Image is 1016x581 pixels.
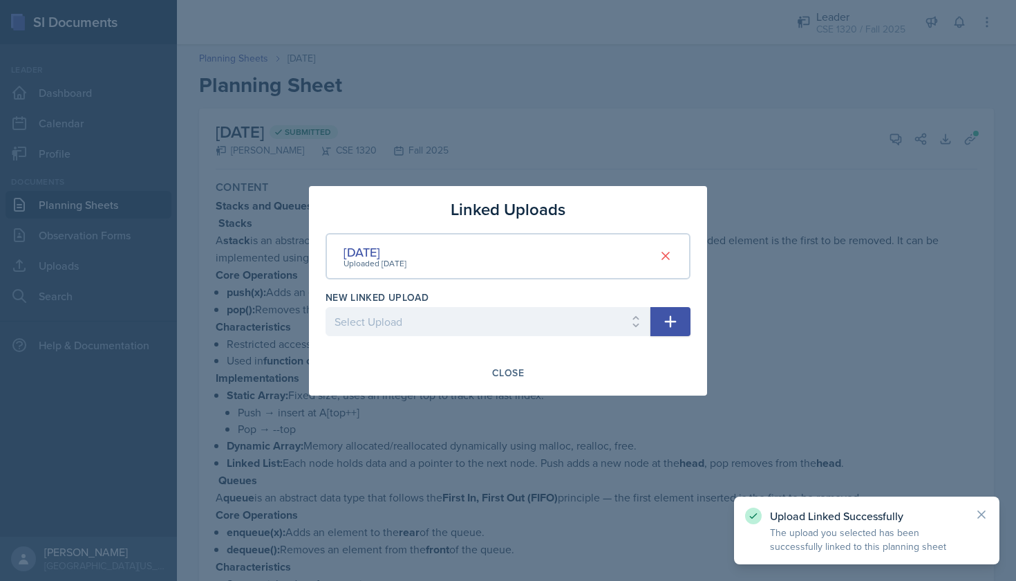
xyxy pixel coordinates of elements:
p: Upload Linked Successfully [770,509,963,523]
div: Uploaded [DATE] [344,257,406,270]
div: [DATE] [344,243,406,261]
div: Close [492,367,524,378]
button: Close [483,361,533,385]
p: The upload you selected has been successfully linked to this planning sheet [770,526,963,553]
label: New Linked Upload [326,290,429,304]
h3: Linked Uploads [451,197,565,222]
